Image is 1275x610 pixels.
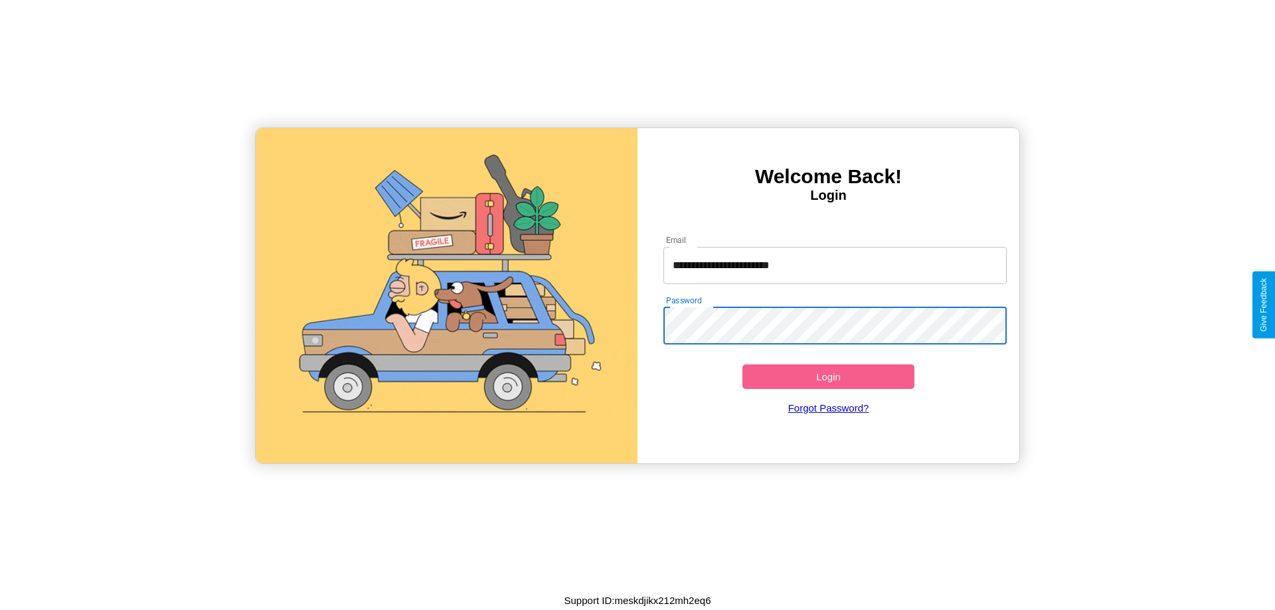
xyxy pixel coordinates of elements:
[742,364,914,389] button: Login
[657,389,1001,427] a: Forgot Password?
[256,128,637,463] img: gif
[666,234,687,246] label: Email
[564,591,711,609] p: Support ID: meskdjikx212mh2eq6
[637,188,1019,203] h4: Login
[1259,278,1268,332] div: Give Feedback
[666,295,701,306] label: Password
[637,165,1019,188] h3: Welcome Back!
